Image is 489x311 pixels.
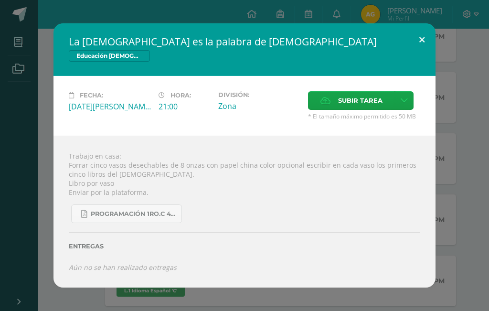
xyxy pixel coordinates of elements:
div: Trabajo en casa: Forrar cinco vasos desechables de 8 onzas con papel china color opcional escribi... [53,136,436,287]
a: Programación 1ro.C 4ta. Unidad 2025.pdf [71,204,182,223]
span: Hora: [170,92,191,99]
div: 21:00 [159,101,211,112]
button: Close (Esc) [408,23,436,56]
div: Zona [218,101,300,111]
i: Aún no se han realizado entregas [69,263,177,272]
h2: La [DEMOGRAPHIC_DATA] es la palabra de [DEMOGRAPHIC_DATA] [69,35,420,48]
span: Programación 1ro.C 4ta. Unidad 2025.pdf [91,210,177,218]
label: Entregas [69,243,420,250]
span: Fecha: [80,92,103,99]
div: [DATE][PERSON_NAME] [69,101,151,112]
span: Educación [DEMOGRAPHIC_DATA] [69,50,150,62]
span: * El tamaño máximo permitido es 50 MB [308,112,420,120]
label: División: [218,91,300,98]
span: Subir tarea [338,92,383,109]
